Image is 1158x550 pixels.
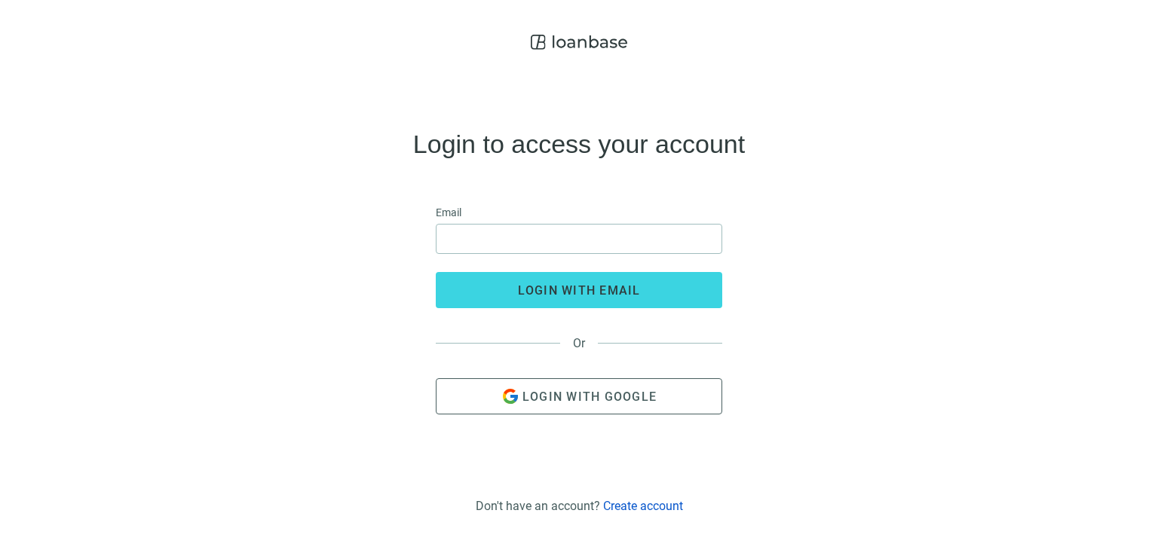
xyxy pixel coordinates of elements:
button: Login with Google [436,378,722,414]
div: Don't have an account? [476,499,683,513]
a: Create account [603,499,683,513]
span: Login with Google [522,390,657,404]
span: Email [436,204,461,221]
span: Or [560,336,598,350]
span: login with email [518,283,641,298]
button: login with email [436,272,722,308]
h4: Login to access your account [413,132,745,156]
